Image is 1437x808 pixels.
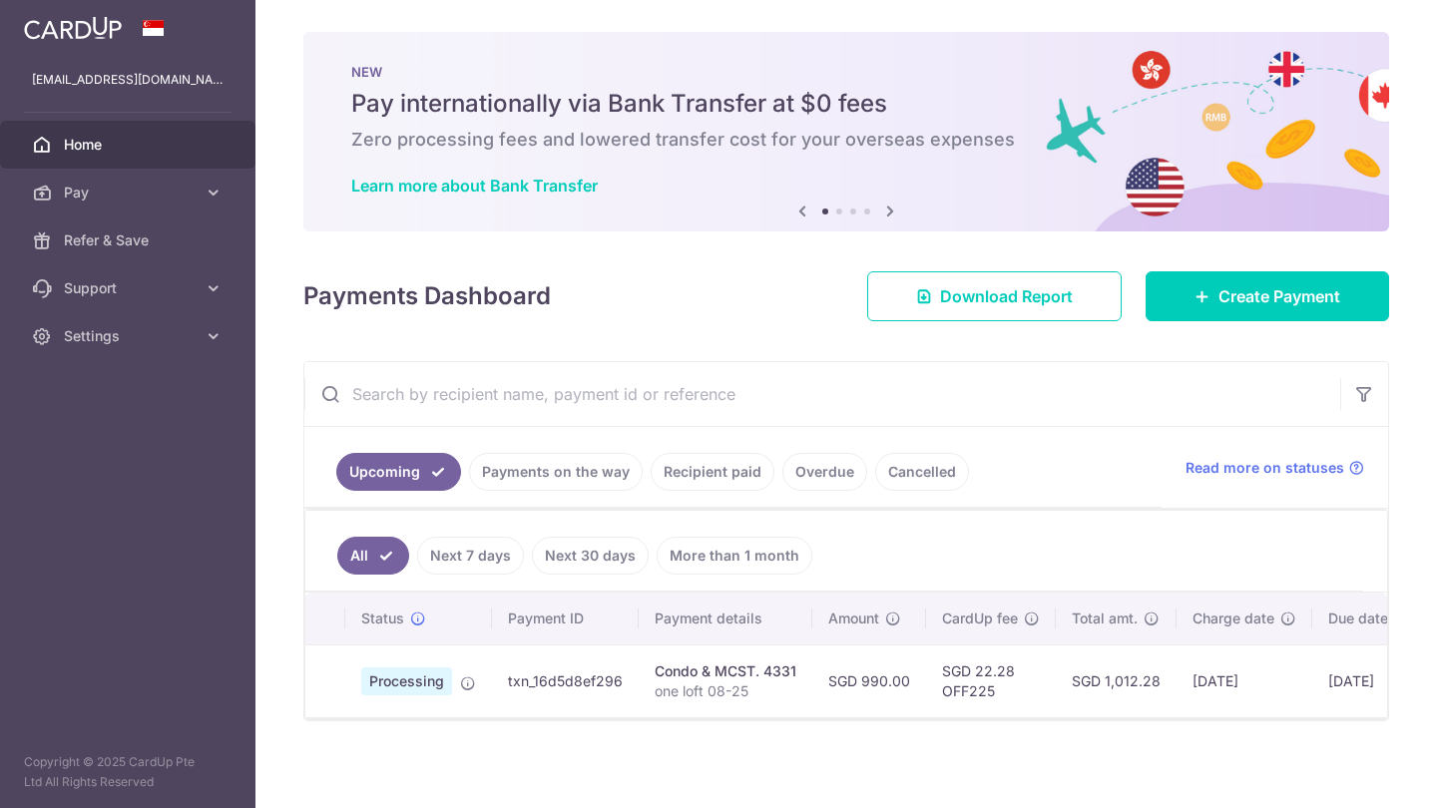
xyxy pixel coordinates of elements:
[351,64,1341,80] p: NEW
[639,593,812,644] th: Payment details
[1146,271,1389,321] a: Create Payment
[304,362,1340,426] input: Search by recipient name, payment id or reference
[64,278,196,298] span: Support
[336,453,461,491] a: Upcoming
[64,230,196,250] span: Refer & Save
[303,32,1389,231] img: Bank transfer banner
[303,278,551,314] h4: Payments Dashboard
[1218,284,1340,308] span: Create Payment
[361,667,452,695] span: Processing
[1056,644,1177,717] td: SGD 1,012.28
[337,537,409,575] a: All
[655,681,796,701] p: one loft 08-25
[1072,608,1138,628] span: Total amt.
[492,644,639,717] td: txn_16d5d8ef296
[32,70,224,90] p: [EMAIL_ADDRESS][DOMAIN_NAME]
[867,271,1122,321] a: Download Report
[351,128,1341,152] h6: Zero processing fees and lowered transfer cost for your overseas expenses
[812,644,926,717] td: SGD 990.00
[417,537,524,575] a: Next 7 days
[1193,608,1274,628] span: Charge date
[926,644,1056,717] td: SGD 22.28 OFF225
[875,453,969,491] a: Cancelled
[64,183,196,202] span: Pay
[828,608,879,628] span: Amount
[532,537,649,575] a: Next 30 days
[64,326,196,346] span: Settings
[782,453,867,491] a: Overdue
[1328,608,1388,628] span: Due date
[1186,458,1364,478] a: Read more on statuses
[351,88,1341,120] h5: Pay internationally via Bank Transfer at $0 fees
[361,608,404,628] span: Status
[64,135,196,155] span: Home
[1177,644,1312,717] td: [DATE]
[651,453,774,491] a: Recipient paid
[940,284,1073,308] span: Download Report
[351,176,598,196] a: Learn more about Bank Transfer
[1186,458,1344,478] span: Read more on statuses
[655,661,796,681] div: Condo & MCST. 4331
[469,453,643,491] a: Payments on the way
[657,537,812,575] a: More than 1 month
[942,608,1018,628] span: CardUp fee
[1312,644,1426,717] td: [DATE]
[24,16,122,40] img: CardUp
[492,593,639,644] th: Payment ID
